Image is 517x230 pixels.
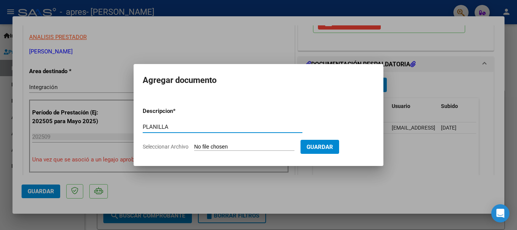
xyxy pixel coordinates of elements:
[143,107,212,116] p: Descripcion
[143,73,374,88] h2: Agregar documento
[143,144,188,150] span: Seleccionar Archivo
[491,204,509,222] div: Open Intercom Messenger
[301,140,339,154] button: Guardar
[307,144,333,150] span: Guardar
